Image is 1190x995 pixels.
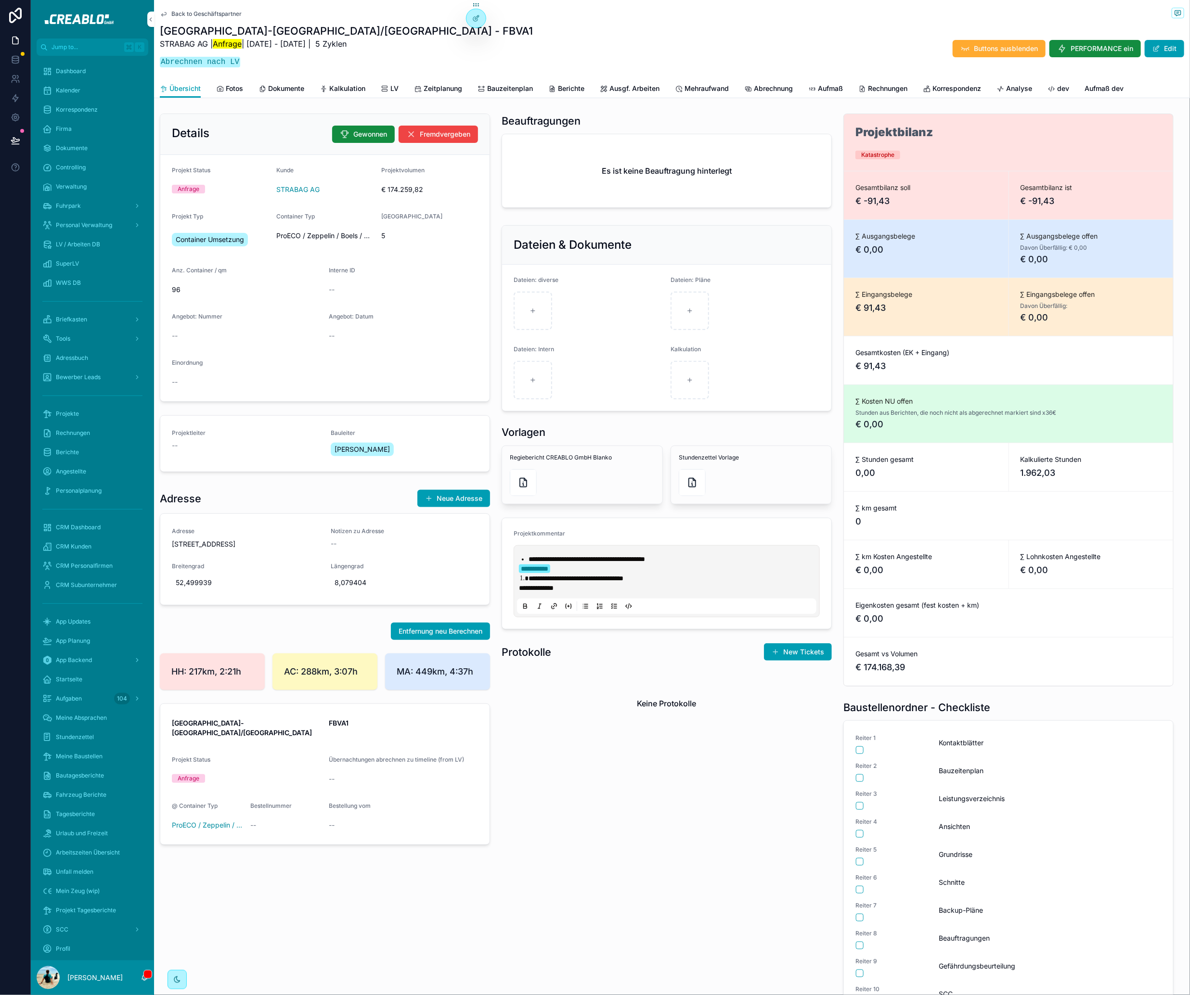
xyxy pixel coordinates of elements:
[56,183,87,191] span: Verwaltung
[56,260,79,268] span: SuperLV
[855,930,923,937] span: Reiter 8
[160,24,533,38] h1: [GEOGRAPHIC_DATA]-[GEOGRAPHIC_DATA]/[GEOGRAPHIC_DATA] - FBVA1
[939,961,1158,971] span: Gefährdungsbeurteilung
[1021,311,1162,324] span: € 0,00
[276,166,294,174] span: Kunde
[478,80,533,99] a: Bauzeitenplan
[56,448,79,456] span: Berichte
[56,810,95,818] span: Tagesberichte
[855,563,997,577] span: € 0,00
[37,444,148,461] a: Berichte
[37,159,148,176] a: Controlling
[37,825,148,842] a: Urlaub und Freizeit
[37,805,148,823] a: Tagesberichte
[37,902,148,919] a: Projekt Tagesberichte
[1049,40,1141,57] button: PERFORMANCE ein
[381,231,478,241] span: 5
[329,285,335,294] span: --
[855,348,1162,357] span: Gesamtkosten (EK + Eingang)
[855,790,923,798] span: Reiter 3
[37,519,148,536] a: CRM Dashboard
[939,906,1158,915] span: Backup-Pläne
[855,466,997,480] span: 0,00
[510,454,655,461] span: Regiebericht CREABLO GmbH Blanko
[56,429,90,437] span: Rechnungen
[602,165,732,177] h2: Es ist keine Beauftragung hinterlegt
[172,562,319,570] span: Breitengrad
[172,331,178,341] span: --
[548,80,584,99] a: Berichte
[558,84,584,93] span: Berichte
[331,527,478,535] span: Notizen zu Adresse
[855,649,1162,659] span: Gesamt vs Volumen
[331,429,478,437] span: Bauleiter
[939,850,1158,859] span: Grundrisse
[37,748,148,765] a: Meine Baustellen
[855,183,997,192] span: Gesamtbilanz soll
[56,373,101,381] span: Bewerber Leads
[818,84,843,93] span: Aufmaß
[56,829,108,837] span: Urlaub und Freizeit
[37,405,148,422] a: Projekte
[56,468,86,475] span: Angestellte
[1021,552,1162,561] span: ∑ Lohnkosten Angestellte
[37,38,148,56] button: Jump to...K
[37,349,148,367] a: Adressbuch
[414,80,462,99] a: Zeitplanung
[855,455,997,464] span: ∑ Stunden gesamt
[391,623,490,640] button: Entfernung neu Berechnen
[56,714,107,722] span: Meine Absprachen
[172,377,178,387] span: --
[172,313,222,320] span: Angebot: Nummer
[1021,244,1087,252] span: Davon Überfällig: € 0,00
[331,562,478,570] span: Längengrad
[1085,80,1124,99] a: Aufmaß dev
[56,656,92,664] span: App Backend
[1057,84,1069,93] span: dev
[1021,455,1162,464] span: Kalkulierte Stunden
[1085,84,1124,93] span: Aufmaß dev
[1021,231,1162,241] span: ∑ Ausgangsbelege offen
[335,578,474,587] span: 8,079404
[939,766,1158,776] span: Bauzeitenplan
[855,612,1162,625] span: € 0,00
[56,945,70,953] span: Profil
[331,539,336,549] span: --
[37,844,148,861] a: Arbeitszeiten Übersicht
[37,236,148,253] a: LV / Arbeiten DB
[176,235,244,244] span: Container Umsetzung
[855,818,923,826] span: Reiter 4
[160,38,533,50] p: STRABAG AG | | [DATE] - [DATE] | 5 Zyklen
[172,820,243,830] span: ProECO / Zeppelin / Boels / Recon
[37,690,148,707] a: Aufgaben104
[276,185,320,194] a: STRABAG AG
[1021,563,1162,577] span: € 0,00
[424,84,462,93] span: Zeitplanung
[1021,194,1162,208] span: € -91,43
[37,63,148,80] a: Dashboard
[37,255,148,272] a: SuperLV
[37,651,148,669] a: App Backend
[939,878,1158,887] span: Schnitte
[56,849,120,856] span: Arbeitszeiten Übersicht
[514,530,565,537] span: Projektkommentar
[178,774,199,783] div: Anfrage
[932,84,981,93] span: Korrespondenz
[329,719,349,727] strong: FBVA1
[843,700,990,714] h1: Baustellenordner - Checkliste
[381,185,478,194] span: € 174.259,82
[213,39,242,49] mark: Anfrage
[56,887,100,895] span: Mein Zeug (wip)
[329,756,464,763] span: Übernachtungen abrechnen zu timeline (from LV)
[974,44,1038,53] span: Buttons ausblenden
[56,637,90,645] span: App Planung
[37,197,148,215] a: Fuhrpark
[417,490,490,507] a: Neue Adresse
[855,503,1162,513] span: ∑ km gesamt
[37,424,148,442] a: Rechnungen
[178,185,199,193] div: Anfrage
[136,43,143,51] span: K
[226,84,243,93] span: Fotos
[637,698,697,709] h2: Keine Protokolle
[855,734,923,742] span: Reiter 1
